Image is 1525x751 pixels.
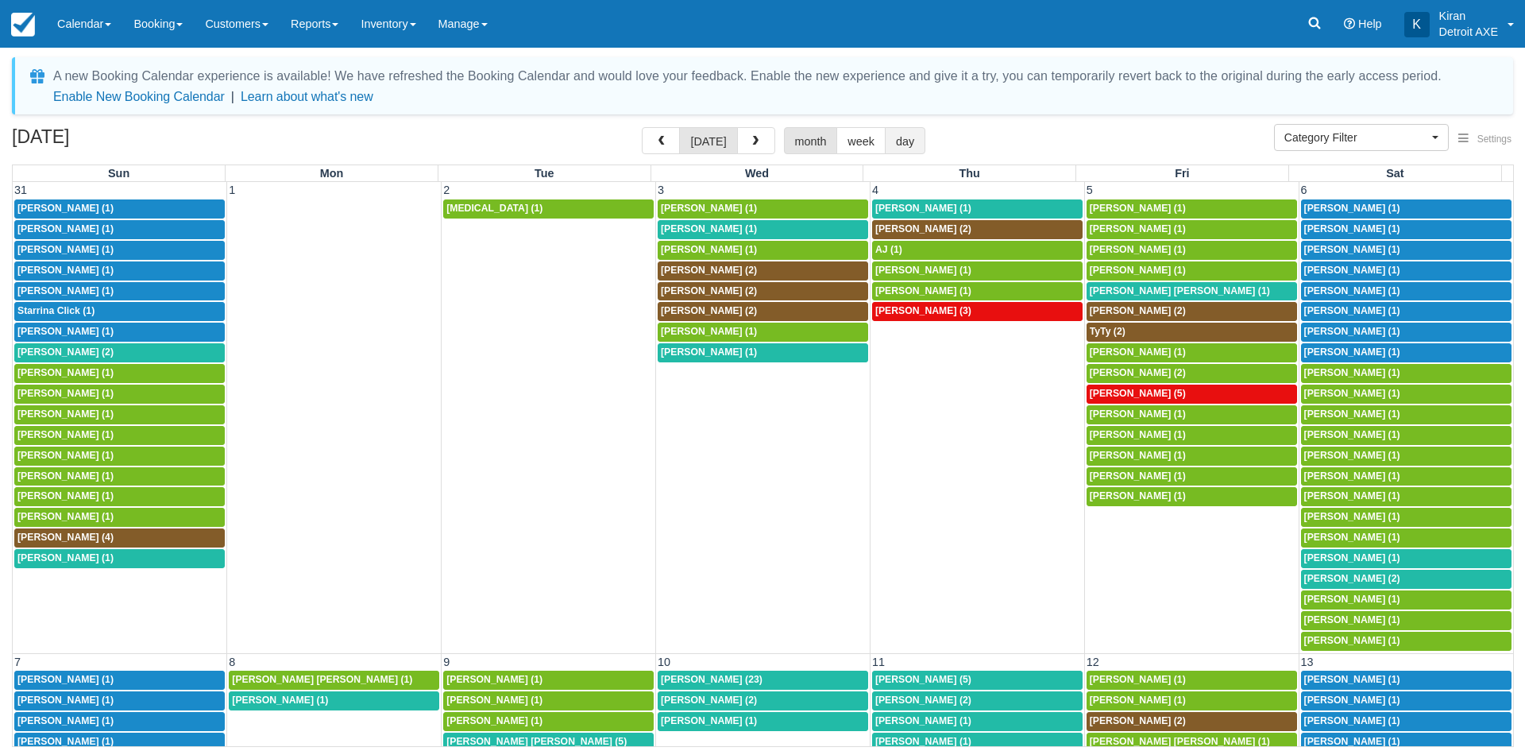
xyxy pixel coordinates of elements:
[1301,405,1511,424] a: [PERSON_NAME] (1)
[232,695,328,706] span: [PERSON_NAME] (1)
[1301,528,1511,548] a: [PERSON_NAME] (1)
[1301,364,1511,383] a: [PERSON_NAME] (1)
[1087,385,1297,404] a: [PERSON_NAME] (5)
[658,323,868,342] a: [PERSON_NAME] (1)
[14,528,225,548] a: [PERSON_NAME] (4)
[885,127,925,154] button: day
[11,13,35,37] img: checkfront-main-nav-mini-logo.png
[17,408,114,420] span: [PERSON_NAME] (1)
[658,220,868,239] a: [PERSON_NAME] (1)
[872,691,1083,710] a: [PERSON_NAME] (2)
[1090,326,1125,337] span: TyTy (2)
[658,712,868,731] a: [PERSON_NAME] (1)
[14,447,225,466] a: [PERSON_NAME] (1)
[745,167,769,180] span: Wed
[443,712,654,731] a: [PERSON_NAME] (1)
[875,695,971,706] span: [PERSON_NAME] (2)
[875,285,971,296] span: [PERSON_NAME] (1)
[17,203,114,214] span: [PERSON_NAME] (1)
[1304,203,1400,214] span: [PERSON_NAME] (1)
[1304,326,1400,337] span: [PERSON_NAME] (1)
[17,305,95,316] span: Starrina Click (1)
[446,736,627,747] span: [PERSON_NAME] [PERSON_NAME] (5)
[1087,426,1297,445] a: [PERSON_NAME] (1)
[17,367,114,378] span: [PERSON_NAME] (1)
[661,223,757,234] span: [PERSON_NAME] (1)
[17,715,114,726] span: [PERSON_NAME] (1)
[658,261,868,281] a: [PERSON_NAME] (2)
[679,127,737,154] button: [DATE]
[14,220,225,239] a: [PERSON_NAME] (1)
[14,199,225,219] a: [PERSON_NAME] (1)
[14,261,225,281] a: [PERSON_NAME] (1)
[12,127,213,157] h2: [DATE]
[872,282,1083,301] a: [PERSON_NAME] (1)
[1304,223,1400,234] span: [PERSON_NAME] (1)
[1087,282,1297,301] a: [PERSON_NAME] [PERSON_NAME] (1)
[1090,244,1186,255] span: [PERSON_NAME] (1)
[17,450,114,461] span: [PERSON_NAME] (1)
[1087,302,1297,321] a: [PERSON_NAME] (2)
[446,203,542,214] span: [MEDICAL_DATA] (1)
[1087,671,1297,690] a: [PERSON_NAME] (1)
[1301,323,1511,342] a: [PERSON_NAME] (1)
[535,167,554,180] span: Tue
[658,302,868,321] a: [PERSON_NAME] (2)
[17,470,114,482] span: [PERSON_NAME] (1)
[17,736,114,747] span: [PERSON_NAME] (1)
[1087,487,1297,506] a: [PERSON_NAME] (1)
[14,712,225,731] a: [PERSON_NAME] (1)
[661,715,757,726] span: [PERSON_NAME] (1)
[17,674,114,685] span: [PERSON_NAME] (1)
[875,265,971,276] span: [PERSON_NAME] (1)
[784,127,838,154] button: month
[1090,223,1186,234] span: [PERSON_NAME] (1)
[1301,343,1511,362] a: [PERSON_NAME] (1)
[658,671,868,690] a: [PERSON_NAME] (23)
[446,695,542,706] span: [PERSON_NAME] (1)
[1090,346,1186,358] span: [PERSON_NAME] (1)
[872,712,1083,731] a: [PERSON_NAME] (1)
[1301,549,1511,568] a: [PERSON_NAME] (1)
[1304,715,1400,726] span: [PERSON_NAME] (1)
[14,405,225,424] a: [PERSON_NAME] (1)
[1085,184,1095,196] span: 5
[658,691,868,710] a: [PERSON_NAME] (2)
[1301,467,1511,486] a: [PERSON_NAME] (1)
[17,532,114,543] span: [PERSON_NAME] (4)
[661,265,757,276] span: [PERSON_NAME] (2)
[1301,570,1511,589] a: [PERSON_NAME] (2)
[1299,656,1315,668] span: 13
[871,656,886,668] span: 11
[1274,124,1449,151] button: Category Filter
[1304,429,1400,440] span: [PERSON_NAME] (1)
[17,326,114,337] span: [PERSON_NAME] (1)
[1090,408,1186,420] span: [PERSON_NAME] (1)
[1301,426,1511,445] a: [PERSON_NAME] (1)
[872,302,1083,321] a: [PERSON_NAME] (3)
[661,674,762,685] span: [PERSON_NAME] (23)
[443,199,654,219] a: [MEDICAL_DATA] (1)
[1299,184,1309,196] span: 6
[14,549,225,568] a: [PERSON_NAME] (1)
[17,511,114,522] span: [PERSON_NAME] (1)
[1087,447,1297,466] a: [PERSON_NAME] (1)
[1087,199,1297,219] a: [PERSON_NAME] (1)
[1090,490,1186,501] span: [PERSON_NAME] (1)
[14,282,225,301] a: [PERSON_NAME] (1)
[872,241,1083,260] a: AJ (1)
[872,671,1083,690] a: [PERSON_NAME] (5)
[1301,590,1511,610] a: [PERSON_NAME] (1)
[875,203,971,214] span: [PERSON_NAME] (1)
[1301,487,1511,506] a: [PERSON_NAME] (1)
[1304,635,1400,646] span: [PERSON_NAME] (1)
[1304,736,1400,747] span: [PERSON_NAME] (1)
[661,285,757,296] span: [PERSON_NAME] (2)
[1090,388,1186,399] span: [PERSON_NAME] (5)
[1358,17,1382,30] span: Help
[17,388,114,399] span: [PERSON_NAME] (1)
[1301,302,1511,321] a: [PERSON_NAME] (1)
[1087,364,1297,383] a: [PERSON_NAME] (2)
[241,90,373,103] a: Learn about what's new
[661,203,757,214] span: [PERSON_NAME] (1)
